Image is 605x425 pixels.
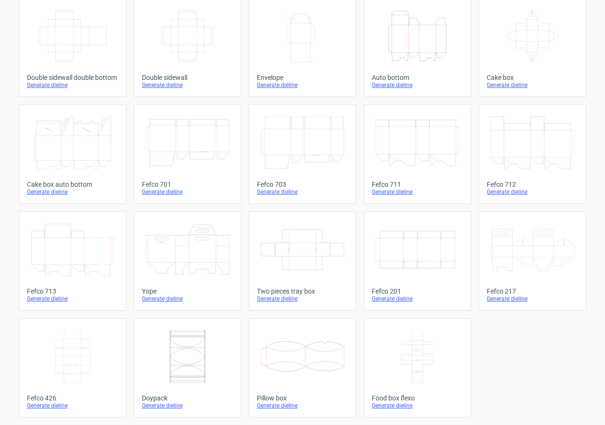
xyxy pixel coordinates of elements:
div: Fefco 713 [27,287,118,295]
div: Food box flexo [372,394,463,402]
div: Generate dieline [27,295,118,303]
a: Fefco 703Generate dieline [249,104,356,204]
div: Cake box auto bottom [27,181,118,188]
div: Doypack [142,394,233,402]
div: Double sidewall double bottom [27,74,118,81]
div: Fefco 712 [487,181,578,188]
div: Generate dieline [257,295,348,303]
div: Generate dieline [142,188,233,196]
div: Generate dieline [257,402,348,409]
a: Fefco 711Generate dieline [364,104,471,204]
div: Generate dieline [257,188,348,196]
div: Fefco 201 [372,287,463,295]
div: Fefco 701 [142,181,233,188]
a: Fefco 713Generate dieline [19,211,126,311]
a: Two pieces tray boxGenerate dieline [249,211,356,311]
div: Generate dieline [487,295,578,303]
a: DoypackGenerate dieline [134,318,241,417]
div: Two pieces tray box [257,287,348,295]
div: Generate dieline [372,295,463,303]
div: Generate dieline [142,402,233,409]
a: Food box flexoGenerate dieline [364,318,471,417]
a: Fefco 701Generate dieline [134,104,241,204]
div: Generate dieline [27,81,118,89]
div: Generate dieline [372,188,463,196]
div: Generate dieline [372,81,463,89]
div: Envelope [257,74,348,81]
a: Cake box auto bottomGenerate dieline [19,104,126,204]
div: Yope [142,287,233,295]
a: YopeGenerate dieline [134,211,241,311]
div: Double sidewall [142,74,233,81]
div: Cake box [487,74,578,81]
div: Generate dieline [142,81,233,89]
a: Fefco 217Generate dieline [479,211,586,311]
div: Generate dieline [27,402,118,409]
div: Pillow box [257,394,348,402]
div: Auto bottom [372,74,463,81]
a: Pillow boxGenerate dieline [249,318,356,417]
a: Fefco 712Generate dieline [479,104,586,204]
a: Fefco 426Generate dieline [19,318,126,417]
a: Fefco 201Generate dieline [364,211,471,311]
div: Fefco 426 [27,394,118,402]
div: Generate dieline [142,295,233,303]
div: Fefco 703 [257,181,348,188]
div: Generate dieline [487,81,578,89]
div: Generate dieline [487,188,578,196]
div: Generate dieline [372,402,463,409]
div: Generate dieline [27,188,118,196]
div: Fefco 217 [487,287,578,295]
div: Fefco 711 [372,181,463,188]
div: Generate dieline [257,81,348,89]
